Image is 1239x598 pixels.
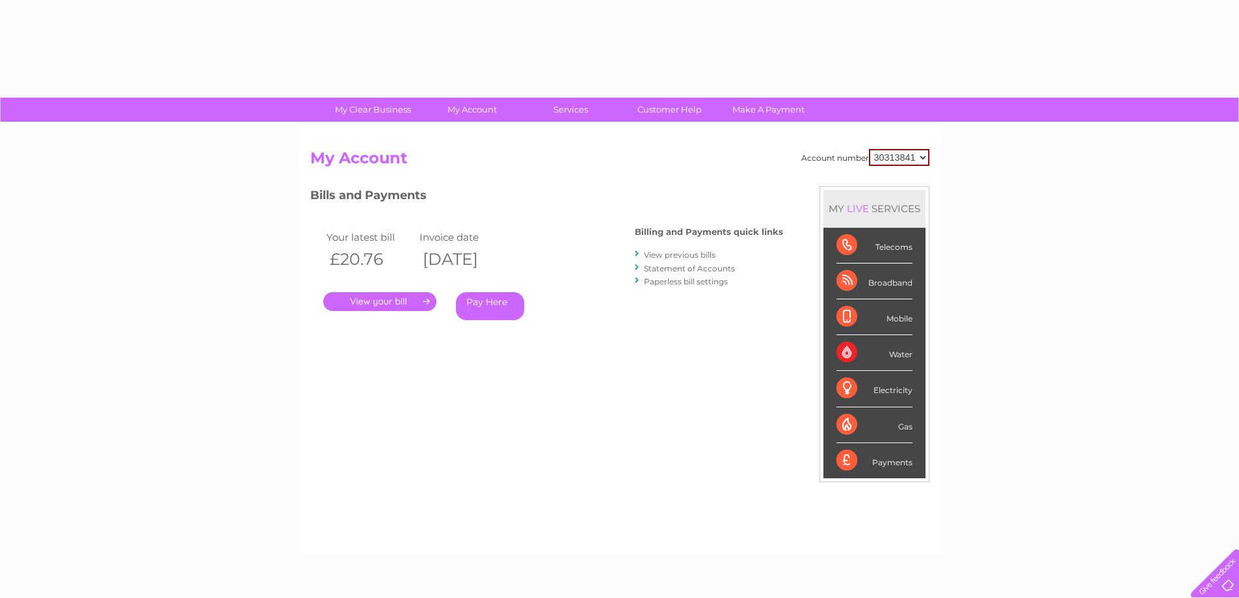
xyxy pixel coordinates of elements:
a: View previous bills [644,250,715,260]
div: Water [836,335,913,371]
div: Gas [836,407,913,443]
div: MY SERVICES [823,190,926,227]
a: Services [517,98,624,122]
div: Broadband [836,264,913,299]
th: [DATE] [416,246,510,273]
a: Make A Payment [715,98,822,122]
th: £20.76 [323,246,417,273]
a: Customer Help [616,98,723,122]
div: Payments [836,443,913,478]
div: Account number [801,149,929,166]
div: Telecoms [836,228,913,264]
div: Electricity [836,371,913,407]
a: Pay Here [456,292,524,320]
a: My Account [418,98,526,122]
div: Mobile [836,299,913,335]
a: My Clear Business [319,98,427,122]
td: Invoice date [416,228,510,246]
h2: My Account [310,149,929,174]
a: . [323,292,436,311]
a: Statement of Accounts [644,264,735,273]
a: Paperless bill settings [644,277,728,286]
h3: Bills and Payments [310,186,783,209]
div: LIVE [844,202,872,215]
td: Your latest bill [323,228,417,246]
h4: Billing and Payments quick links [635,227,783,237]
